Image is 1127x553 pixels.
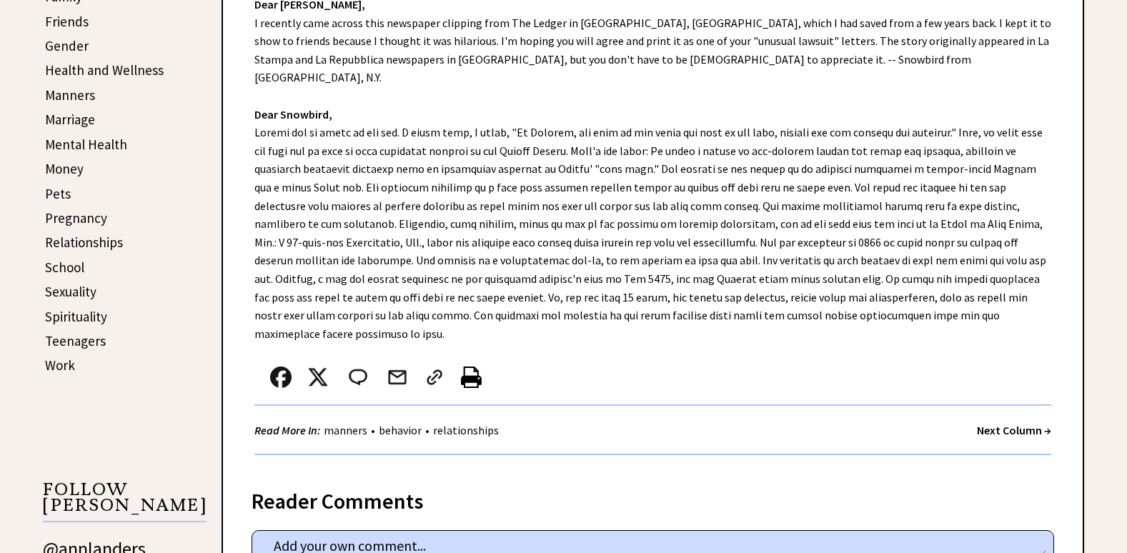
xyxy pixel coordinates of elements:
div: • • [254,422,502,439]
a: Teenagers [45,332,106,349]
img: link_02.png [424,367,445,388]
a: behavior [375,423,425,437]
a: School [45,259,84,276]
a: relationships [430,423,502,437]
a: Marriage [45,111,95,128]
a: Friends [45,13,89,30]
strong: Dear Snowbird, [254,107,332,121]
a: Mental Health [45,136,127,153]
img: facebook.png [270,367,292,388]
p: FOLLOW [PERSON_NAME] [43,482,207,522]
img: mail.png [387,367,408,388]
div: Reader Comments [252,486,1054,509]
img: x_small.png [307,367,329,388]
a: Spirituality [45,308,107,325]
a: Gender [45,37,89,54]
a: Money [45,160,84,177]
img: message_round%202.png [346,367,370,388]
a: Relationships [45,234,123,251]
img: printer%20icon.png [461,367,482,388]
a: manners [320,423,371,437]
a: Next Column → [977,423,1051,437]
a: Work [45,357,75,374]
a: Pregnancy [45,209,107,226]
a: Health and Wellness [45,61,164,79]
a: Pets [45,185,71,202]
a: Sexuality [45,283,96,300]
strong: Read More In: [254,423,320,437]
a: Manners [45,86,95,104]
